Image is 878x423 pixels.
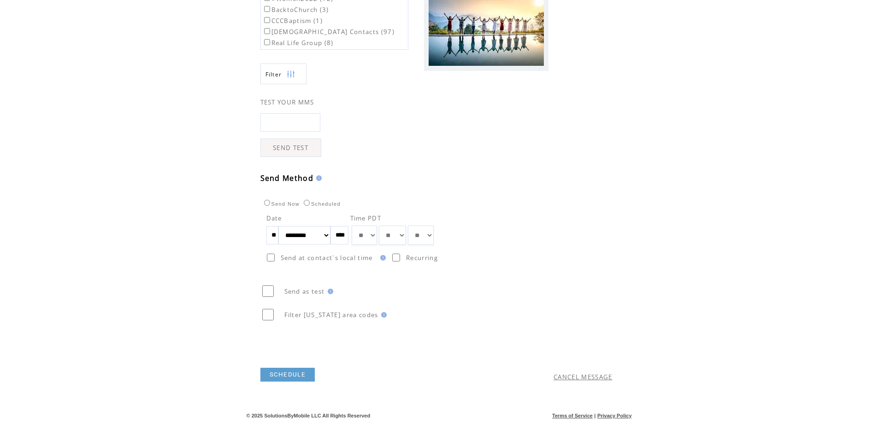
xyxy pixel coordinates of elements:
label: Scheduled [301,201,341,207]
span: Filter [US_STATE] area codes [284,311,378,319]
span: Recurring [406,254,438,262]
label: Send Now [262,201,300,207]
img: help.gif [377,255,386,261]
span: © 2025 SolutionsByMobile LLC All Rights Reserved [247,413,371,418]
input: BacktoChurch (3) [264,6,270,12]
label: Real Life Group (8) [262,39,334,47]
label: [DEMOGRAPHIC_DATA] Contacts (97) [262,28,395,36]
a: SCHEDULE [260,368,315,382]
a: Filter [260,64,306,84]
input: Scheduled [304,200,310,206]
label: CCCBaptism (1) [262,17,323,25]
label: BacktoChurch (3) [262,6,329,14]
img: help.gif [313,175,322,181]
input: [DEMOGRAPHIC_DATA] Contacts (97) [264,28,270,34]
span: | [594,413,595,418]
a: SEND TEST [260,139,321,157]
input: Real Life Group (8) [264,39,270,45]
img: help.gif [325,289,333,294]
img: filters.png [287,64,295,85]
a: Privacy Policy [597,413,632,418]
input: Send Now [264,200,270,206]
a: Terms of Service [552,413,593,418]
input: CCCBaptism (1) [264,17,270,23]
span: Send Method [260,173,314,183]
span: Time PDT [350,214,382,222]
span: TEST YOUR MMS [260,98,314,106]
span: Send at contact`s local time [281,254,373,262]
span: Date [266,214,282,222]
img: help.gif [378,312,387,318]
a: CANCEL MESSAGE [554,373,613,381]
span: Show filters [265,70,282,78]
span: Send as test [284,287,325,296]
